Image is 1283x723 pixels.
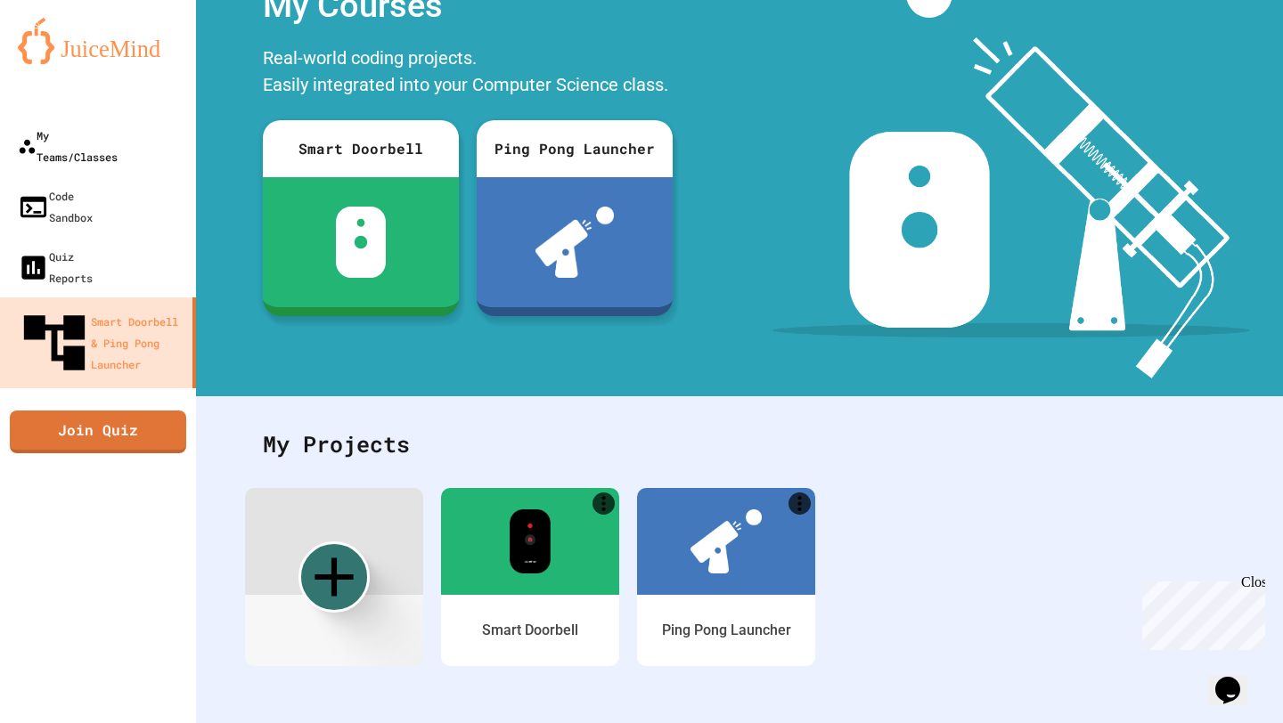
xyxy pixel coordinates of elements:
[691,509,762,573] img: ppl-with-ball.png
[1135,574,1265,650] iframe: chat widget
[535,207,615,278] img: ppl-with-ball.png
[18,125,118,167] div: My Teams/Classes
[298,541,370,613] div: Create new
[263,120,459,177] div: Smart Doorbell
[10,410,186,453] a: Join Quiz
[245,410,1234,479] div: My Projects
[336,207,387,278] img: sdb-white.svg
[18,306,185,379] div: Smart Doorbell & Ping Pong Launcher
[637,488,815,666] a: MorePing Pong Launcher
[477,120,673,177] div: Ping Pong Launcher
[7,7,123,113] div: Chat with us now!Close
[482,620,578,641] div: Smart Doorbell
[510,509,552,573] img: sdb-real-colors.png
[18,185,93,228] div: Code Sandbox
[662,620,791,641] div: Ping Pong Launcher
[592,492,615,515] a: More
[1208,652,1265,705] iframe: chat widget
[18,18,178,64] img: logo-orange.svg
[441,488,619,666] a: MoreSmart Doorbell
[789,492,811,515] a: More
[18,246,93,288] div: Quiz Reports
[254,40,682,107] div: Real-world coding projects. Easily integrated into your Computer Science class.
